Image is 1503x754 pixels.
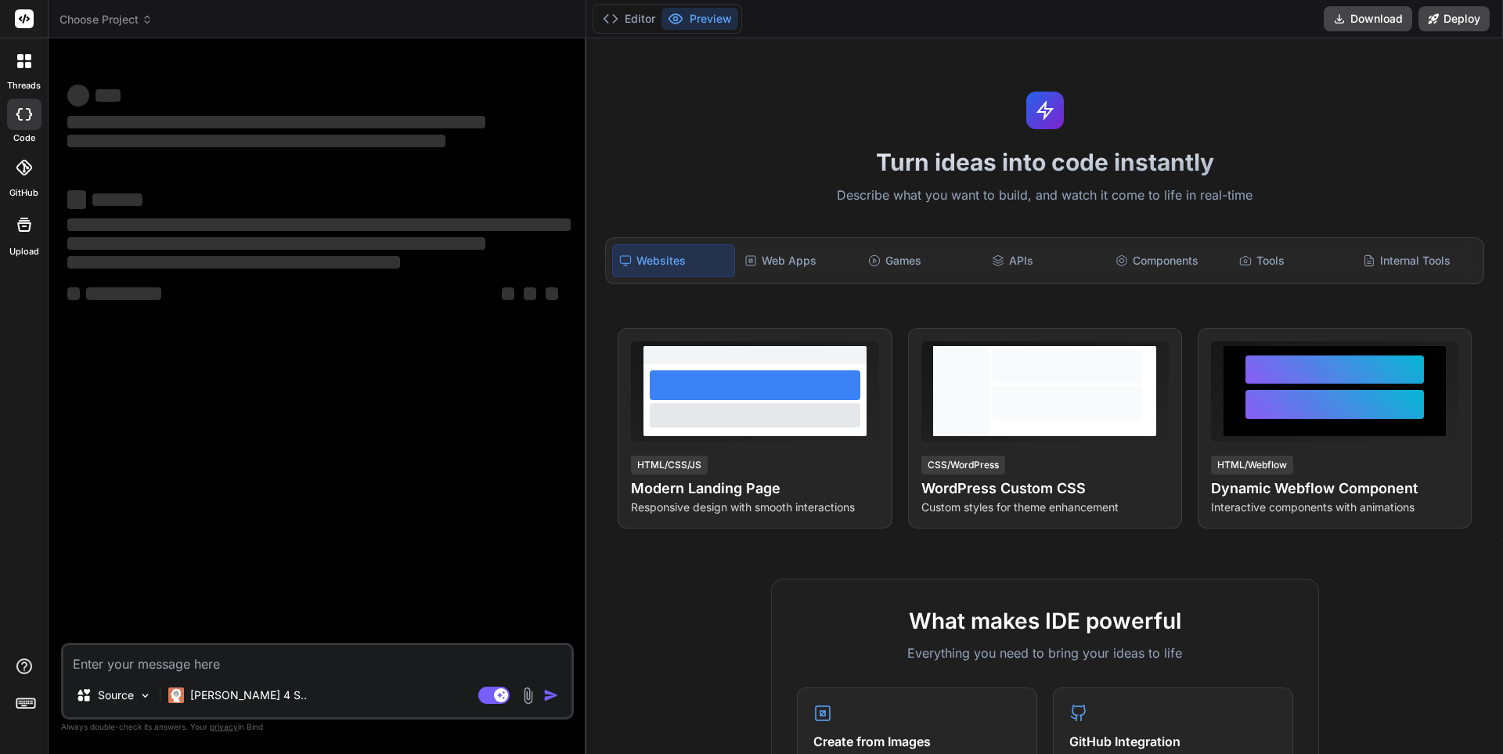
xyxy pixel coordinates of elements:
h4: Dynamic Webflow Component [1211,478,1458,500]
label: code [13,132,35,145]
div: APIs [986,244,1106,277]
span: ‌ [67,237,485,250]
p: Custom styles for theme enhancement [921,500,1169,515]
p: Responsive design with smooth interactions [631,500,878,515]
button: Preview [661,8,738,30]
img: Claude 4 Sonnet [168,687,184,703]
span: ‌ [92,193,142,206]
div: HTML/Webflow [1211,456,1293,474]
h4: Modern Landing Page [631,478,878,500]
button: Editor [597,8,661,30]
button: Download [1324,6,1412,31]
span: ‌ [86,287,161,300]
h4: WordPress Custom CSS [921,478,1169,500]
div: HTML/CSS/JS [631,456,708,474]
div: Games [862,244,982,277]
span: ‌ [67,85,89,106]
span: ‌ [67,135,445,147]
span: ‌ [67,116,485,128]
span: ‌ [524,287,536,300]
button: Deploy [1418,6,1490,31]
img: Pick Models [139,689,152,702]
div: Components [1109,244,1230,277]
label: Upload [9,245,39,258]
img: icon [543,687,559,703]
span: ‌ [546,287,558,300]
h4: GitHub Integration [1069,732,1277,751]
p: Always double-check its answers. Your in Bind [61,720,574,734]
span: ‌ [67,287,80,300]
span: Choose Project [59,12,153,27]
p: Interactive components with animations [1211,500,1458,515]
span: ‌ [67,218,571,231]
span: privacy [210,722,238,731]
h2: What makes IDE powerful [797,604,1293,637]
span: ‌ [96,89,121,102]
label: threads [7,79,41,92]
div: Internal Tools [1357,244,1477,277]
span: ‌ [502,287,514,300]
h4: Create from Images [813,732,1021,751]
p: [PERSON_NAME] 4 S.. [190,687,307,703]
p: Everything you need to bring your ideas to life [797,644,1293,662]
img: attachment [519,687,537,705]
span: ‌ [67,190,86,209]
p: Source [98,687,134,703]
h1: Turn ideas into code instantly [596,148,1494,176]
p: Describe what you want to build, and watch it come to life in real-time [596,186,1494,206]
div: CSS/WordPress [921,456,1005,474]
div: Web Apps [738,244,859,277]
span: ‌ [67,256,400,269]
label: GitHub [9,186,38,200]
div: Tools [1233,244,1353,277]
div: Websites [612,244,734,277]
